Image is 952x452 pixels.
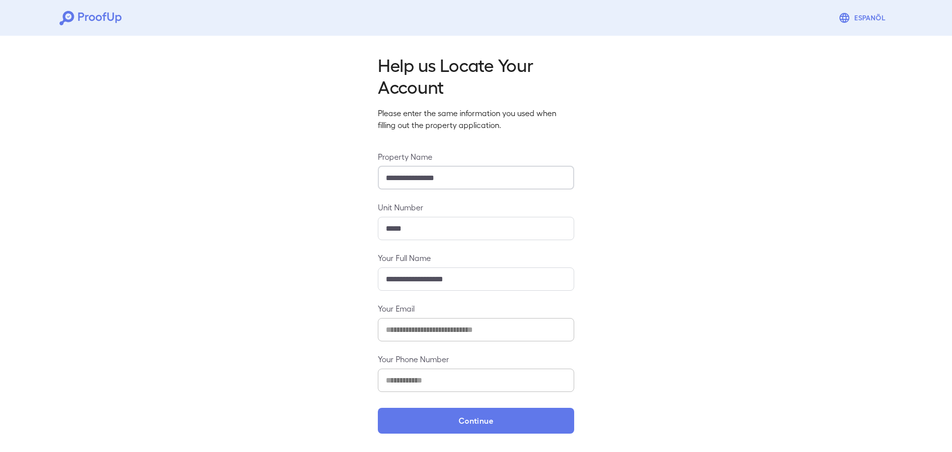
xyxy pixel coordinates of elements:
label: Your Phone Number [378,353,574,365]
button: Espanõl [834,8,892,28]
label: Your Full Name [378,252,574,263]
label: Unit Number [378,201,574,213]
p: Please enter the same information you used when filling out the property application. [378,107,574,131]
h2: Help us Locate Your Account [378,54,574,97]
button: Continue [378,408,574,434]
label: Your Email [378,303,574,314]
label: Property Name [378,151,574,162]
